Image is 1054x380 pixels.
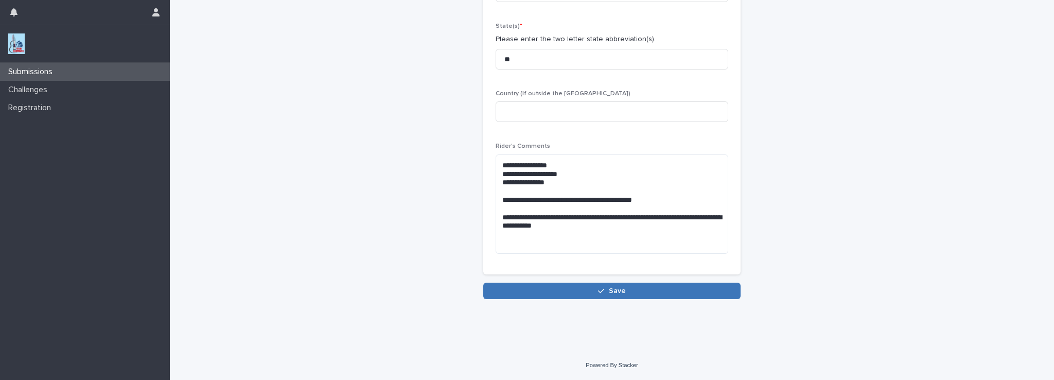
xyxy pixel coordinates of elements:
[496,34,728,45] p: Please enter the two letter state abbreviation(s).
[609,287,626,295] span: Save
[4,103,59,113] p: Registration
[496,143,550,149] span: Rider's Comments
[4,85,56,95] p: Challenges
[586,362,638,368] a: Powered By Stacker
[496,23,522,29] span: State(s)
[483,283,741,299] button: Save
[4,67,61,77] p: Submissions
[8,33,25,54] img: jxsLJbdS1eYBI7rVAS4p
[496,91,630,97] span: Country (If outside the [GEOGRAPHIC_DATA])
